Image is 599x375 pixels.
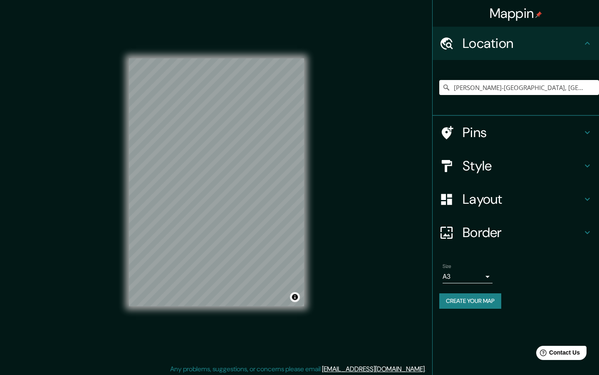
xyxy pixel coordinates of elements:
[463,157,582,174] h4: Style
[463,124,582,141] h4: Pins
[535,11,542,18] img: pin-icon.png
[463,224,582,241] h4: Border
[433,216,599,249] div: Border
[170,364,426,374] p: Any problems, suggestions, or concerns please email .
[443,270,493,283] div: A3
[433,27,599,60] div: Location
[433,182,599,216] div: Layout
[290,292,300,302] button: Toggle attribution
[525,342,590,366] iframe: Help widget launcher
[433,149,599,182] div: Style
[322,365,425,373] a: [EMAIL_ADDRESS][DOMAIN_NAME]
[439,80,599,95] input: Pick your city or area
[129,58,304,306] canvas: Map
[463,191,582,207] h4: Layout
[443,263,451,270] label: Size
[427,364,429,374] div: .
[426,364,427,374] div: .
[433,116,599,149] div: Pins
[463,35,582,52] h4: Location
[490,5,542,22] h4: Mappin
[439,293,501,309] button: Create your map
